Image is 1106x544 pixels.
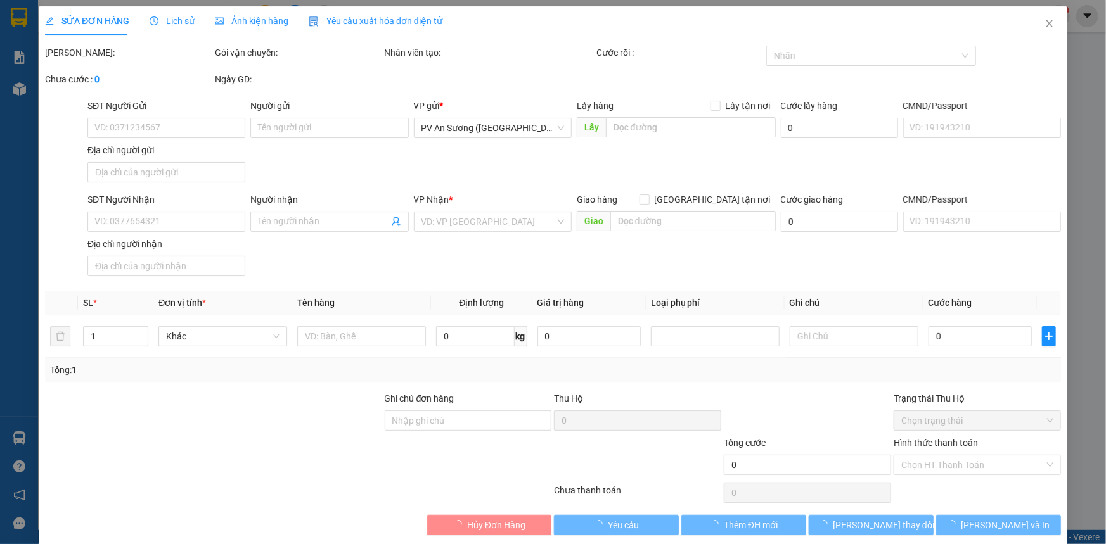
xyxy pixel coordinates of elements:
[553,483,723,505] div: Chưa thanh toán
[936,515,1061,535] button: [PERSON_NAME] và In
[650,193,776,206] span: [GEOGRAPHIC_DATA] tận nơi
[710,520,724,529] span: loading
[87,143,245,157] div: Địa chỉ người gửi
[297,298,335,308] span: Tên hàng
[961,518,1050,532] span: [PERSON_NAME] và In
[421,118,564,137] span: PV An Sương (Hàng Hóa)
[903,99,1061,113] div: CMND/Passport
[385,410,552,431] input: Ghi chú đơn hàng
[785,291,923,315] th: Ghi chú
[721,99,776,113] span: Lấy tận nơi
[459,298,504,308] span: Định lượng
[555,515,679,535] button: Yêu cầu
[724,438,766,448] span: Tổng cước
[819,520,833,529] span: loading
[554,393,583,403] span: Thu Hộ
[87,237,245,251] div: Địa chỉ người nhận
[577,101,614,111] span: Lấy hàng
[215,72,382,86] div: Ngày GD:
[646,291,785,315] th: Loại phụ phí
[87,256,245,276] input: Địa chỉ của người nhận
[150,16,158,25] span: clock-circle
[610,211,776,231] input: Dọc đường
[929,298,972,308] span: Cước hàng
[596,46,764,60] div: Cước rồi :
[594,520,608,529] span: loading
[833,518,934,532] span: [PERSON_NAME] thay đổi
[215,16,224,25] span: picture
[781,212,898,232] input: Cước giao hàng
[45,72,212,86] div: Chưa cước :
[83,298,93,308] span: SL
[1045,18,1055,28] span: close
[467,518,525,532] span: Hủy Đơn Hàng
[577,117,606,137] span: Lấy
[391,217,401,227] span: user-add
[515,326,527,346] span: kg
[87,193,245,206] div: SĐT Người Nhận
[608,518,639,532] span: Yêu cầu
[948,520,961,529] span: loading
[809,515,934,535] button: [PERSON_NAME] thay đổi
[1043,331,1055,341] span: plus
[453,520,467,529] span: loading
[385,46,595,60] div: Nhân viên tạo:
[790,326,918,346] input: Ghi Chú
[781,118,898,138] input: Cước lấy hàng
[215,16,288,26] span: Ảnh kiện hàng
[309,16,319,27] img: icon
[781,194,844,205] label: Cước giao hàng
[681,515,806,535] button: Thêm ĐH mới
[215,46,382,60] div: Gói vận chuyển:
[903,193,1061,206] div: CMND/Passport
[1042,326,1056,346] button: plus
[385,393,454,403] label: Ghi chú đơn hàng
[537,298,584,308] span: Giá trị hàng
[45,16,54,25] span: edit
[250,193,408,206] div: Người nhận
[158,298,206,308] span: Đơn vị tính
[577,194,617,205] span: Giao hàng
[50,326,70,346] button: delete
[309,16,442,26] span: Yêu cầu xuất hóa đơn điện tử
[577,211,610,231] span: Giao
[894,391,1061,405] div: Trạng thái Thu Hộ
[414,99,572,113] div: VP gửi
[94,74,100,84] b: 0
[166,327,280,346] span: Khác
[150,16,195,26] span: Lịch sử
[50,363,427,377] div: Tổng: 1
[250,99,408,113] div: Người gửi
[87,99,245,113] div: SĐT Người Gửi
[414,194,449,205] span: VP Nhận
[427,515,552,535] button: Hủy Đơn Hàng
[297,326,426,346] input: VD: Bàn, Ghế
[45,46,212,60] div: [PERSON_NAME]:
[724,518,778,532] span: Thêm ĐH mới
[606,117,776,137] input: Dọc đường
[87,162,245,182] input: Địa chỉ của người gửi
[45,16,129,26] span: SỬA ĐƠN HÀNG
[781,101,838,111] label: Cước lấy hàng
[894,438,978,448] label: Hình thức thanh toán
[1032,6,1067,42] button: Close
[901,411,1053,430] span: Chọn trạng thái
